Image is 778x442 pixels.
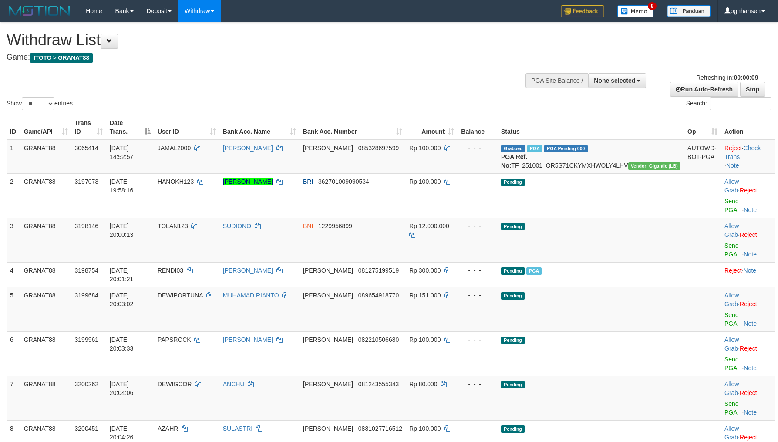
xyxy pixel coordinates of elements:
[7,4,73,17] img: MOTION_logo.png
[20,173,71,218] td: GRANAT88
[158,425,178,432] span: AZAHR
[721,287,775,331] td: ·
[110,381,134,396] span: [DATE] 20:04:06
[110,336,134,352] span: [DATE] 20:03:33
[744,267,757,274] a: Note
[724,311,739,327] a: Send PGA
[303,223,313,229] span: BNI
[721,218,775,262] td: ·
[501,223,525,230] span: Pending
[223,267,273,274] a: [PERSON_NAME]
[20,140,71,174] td: GRANAT88
[461,335,494,344] div: - - -
[22,97,54,110] select: Showentries
[406,115,458,140] th: Amount: activate to sort column ascending
[724,145,742,152] a: Reject
[594,77,635,84] span: None selected
[110,178,134,194] span: [DATE] 19:58:16
[498,140,684,174] td: TF_251001_OR5S71CKYMXHWOLY4LHV
[409,292,441,299] span: Rp 151.000
[740,434,757,441] a: Reject
[158,267,183,274] span: RENDI03
[20,262,71,287] td: GRANAT88
[110,267,134,283] span: [DATE] 20:01:21
[20,331,71,376] td: GRANAT88
[409,381,438,388] span: Rp 80.000
[110,223,134,238] span: [DATE] 20:00:13
[744,409,757,416] a: Note
[696,74,758,81] span: Refreshing in:
[75,425,99,432] span: 3200451
[648,2,657,10] span: 8
[458,115,498,140] th: Balance
[358,267,399,274] span: Copy 081275199519 to clipboard
[461,222,494,230] div: - - -
[724,178,740,194] span: ·
[223,178,273,185] a: [PERSON_NAME]
[724,198,739,213] a: Send PGA
[409,267,441,274] span: Rp 300.000
[724,336,740,352] span: ·
[501,425,525,433] span: Pending
[724,292,740,307] span: ·
[158,178,194,185] span: HANOKH123
[686,97,771,110] label: Search:
[7,287,20,331] td: 5
[223,425,253,432] a: SULASTRI
[724,223,739,238] a: Allow Grab
[358,292,399,299] span: Copy 089654918770 to clipboard
[721,173,775,218] td: ·
[724,381,740,396] span: ·
[409,223,449,229] span: Rp 12.000.000
[7,376,20,420] td: 7
[7,31,510,49] h1: Withdraw List
[318,223,352,229] span: Copy 1229956899 to clipboard
[20,115,71,140] th: Game/API: activate to sort column ascending
[724,178,739,194] a: Allow Grab
[158,381,192,388] span: DEWIGCOR
[303,292,353,299] span: [PERSON_NAME]
[106,115,154,140] th: Date Trans.: activate to sort column descending
[740,300,757,307] a: Reject
[461,380,494,388] div: - - -
[7,331,20,376] td: 6
[734,74,758,81] strong: 00:00:09
[724,400,739,416] a: Send PGA
[7,218,20,262] td: 3
[617,5,654,17] img: Button%20Memo.svg
[158,336,191,343] span: PAPSROCK
[358,425,402,432] span: Copy 0881027716512 to clipboard
[409,425,441,432] span: Rp 100.000
[409,178,441,185] span: Rp 100.000
[71,115,106,140] th: Trans ID: activate to sort column ascending
[409,336,441,343] span: Rp 100.000
[501,179,525,186] span: Pending
[461,266,494,275] div: - - -
[744,364,757,371] a: Note
[501,153,527,169] b: PGA Ref. No:
[75,267,99,274] span: 3198754
[744,206,757,213] a: Note
[223,223,251,229] a: SUDIONO
[110,425,134,441] span: [DATE] 20:04:26
[724,242,739,258] a: Send PGA
[561,5,604,17] img: Feedback.jpg
[303,145,353,152] span: [PERSON_NAME]
[721,376,775,420] td: ·
[7,140,20,174] td: 1
[740,231,757,238] a: Reject
[724,267,742,274] a: Reject
[318,178,369,185] span: Copy 362701009090534 to clipboard
[158,292,203,299] span: DEWIPORTUNA
[30,53,93,63] span: ITOTO > GRANAT88
[300,115,406,140] th: Bank Acc. Number: activate to sort column ascending
[740,187,757,194] a: Reject
[461,424,494,433] div: - - -
[303,267,353,274] span: [PERSON_NAME]
[7,115,20,140] th: ID
[7,173,20,218] td: 2
[721,262,775,287] td: ·
[684,115,721,140] th: Op: activate to sort column ascending
[724,356,739,371] a: Send PGA
[721,331,775,376] td: ·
